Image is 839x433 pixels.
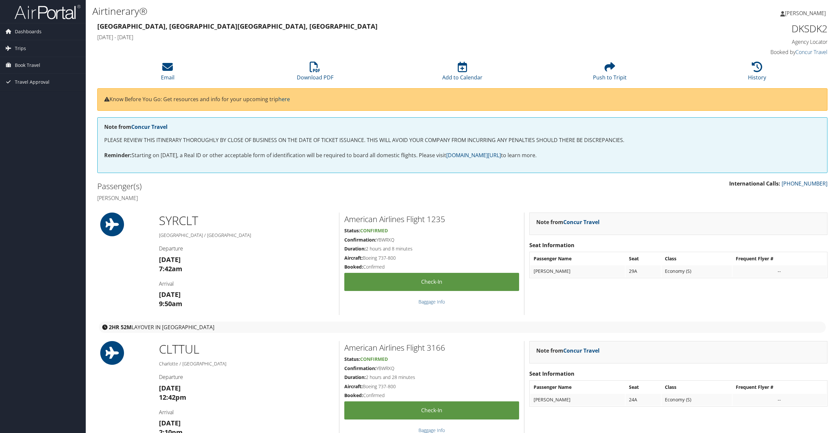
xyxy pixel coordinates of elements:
[530,381,625,393] th: Passenger Name
[159,393,186,402] strong: 12:42pm
[729,180,780,187] strong: International Calls:
[159,213,334,229] h1: SYR CLT
[662,265,732,277] td: Economy (S)
[732,381,826,393] th: Frequent Flyer #
[297,65,333,81] a: Download PDF
[99,322,826,333] div: layover in [GEOGRAPHIC_DATA]
[536,347,600,354] strong: Note from
[159,245,334,252] h4: Departure
[104,151,821,160] p: Starting on [DATE], a Real ID or other acceptable form of identification will be required to boar...
[344,255,363,261] strong: Aircraft:
[360,227,388,234] span: Confirmed
[159,373,334,381] h4: Departure
[563,218,600,226] a: Concur Travel
[159,384,181,392] strong: [DATE]
[360,356,388,362] span: Confirmed
[626,394,661,406] td: 24A
[344,383,519,390] h5: Boeing 737-800
[159,409,334,416] h4: Arrival
[626,253,661,265] th: Seat
[530,265,625,277] td: [PERSON_NAME]
[593,65,627,81] a: Push to Tripit
[732,253,826,265] th: Frequent Flyer #
[344,392,363,398] strong: Booked:
[662,394,732,406] td: Economy (S)
[344,237,376,243] strong: Confirmation:
[344,374,366,380] strong: Duration:
[344,356,360,362] strong: Status:
[15,23,42,40] span: Dashboards
[652,22,827,36] h1: DKSDK2
[344,237,519,243] h5: YBWRXQ
[652,38,827,45] h4: Agency Locator
[419,299,445,305] a: Baggage Info
[278,96,290,103] a: here
[97,22,378,31] strong: [GEOGRAPHIC_DATA], [GEOGRAPHIC_DATA] [GEOGRAPHIC_DATA], [GEOGRAPHIC_DATA]
[785,10,826,17] span: [PERSON_NAME]
[344,214,519,225] h2: American Airlines Flight 1235
[131,123,168,130] a: Concur Travel
[626,265,661,277] td: 29A
[344,401,519,419] a: Check-in
[344,264,519,270] h5: Confirmed
[159,255,181,264] strong: [DATE]
[15,74,49,90] span: Travel Approval
[795,48,827,56] a: Concur Travel
[442,65,482,81] a: Add to Calendar
[161,65,174,81] a: Email
[344,255,519,261] h5: Boeing 737-800
[159,232,334,239] h5: [GEOGRAPHIC_DATA] / [GEOGRAPHIC_DATA]
[626,381,661,393] th: Seat
[104,136,821,145] p: PLEASE REVIEW THIS ITINERARY THOROUGHLY BY CLOSE OF BUSINESS ON THE DATE OF TICKET ISSUANCE. THIS...
[344,374,519,381] h5: 2 hours and 28 minutes
[446,152,501,159] a: [DOMAIN_NAME][URL]
[344,365,376,371] strong: Confirmation:
[530,253,625,265] th: Passenger Name
[530,394,625,406] td: [PERSON_NAME]
[15,57,40,73] span: Book Travel
[536,218,600,226] strong: Note from
[662,381,732,393] th: Class
[736,397,823,403] div: --
[97,181,457,192] h2: Passenger(s)
[736,268,823,274] div: --
[92,4,586,18] h1: Airtinerary®
[159,290,181,299] strong: [DATE]
[748,65,766,81] a: History
[652,48,827,56] h4: Booked by
[344,392,519,399] h5: Confirmed
[159,280,334,287] h4: Arrival
[104,152,132,159] strong: Reminder:
[662,253,732,265] th: Class
[780,3,832,23] a: [PERSON_NAME]
[529,370,575,377] strong: Seat Information
[15,40,26,57] span: Trips
[104,123,168,130] strong: Note from
[344,383,363,390] strong: Aircraft:
[344,273,519,291] a: Check-in
[104,95,821,104] p: Know Before You Go: Get resources and info for your upcoming trip
[563,347,600,354] a: Concur Travel
[159,419,181,427] strong: [DATE]
[97,194,457,202] h4: [PERSON_NAME]
[159,361,334,367] h5: Charlotte / [GEOGRAPHIC_DATA]
[344,342,519,353] h2: American Airlines Flight 3166
[15,4,80,20] img: airportal-logo.png
[529,242,575,249] strong: Seat Information
[344,245,519,252] h5: 2 hours and 8 minutes
[159,299,182,308] strong: 9:50am
[97,34,642,41] h4: [DATE] - [DATE]
[344,264,363,270] strong: Booked:
[344,245,366,252] strong: Duration:
[159,341,334,358] h1: CLT TUL
[782,180,827,187] a: [PHONE_NUMBER]
[344,365,519,372] h5: YBWRXQ
[109,324,132,331] strong: 2HR 52M
[159,264,182,273] strong: 7:42am
[344,227,360,234] strong: Status:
